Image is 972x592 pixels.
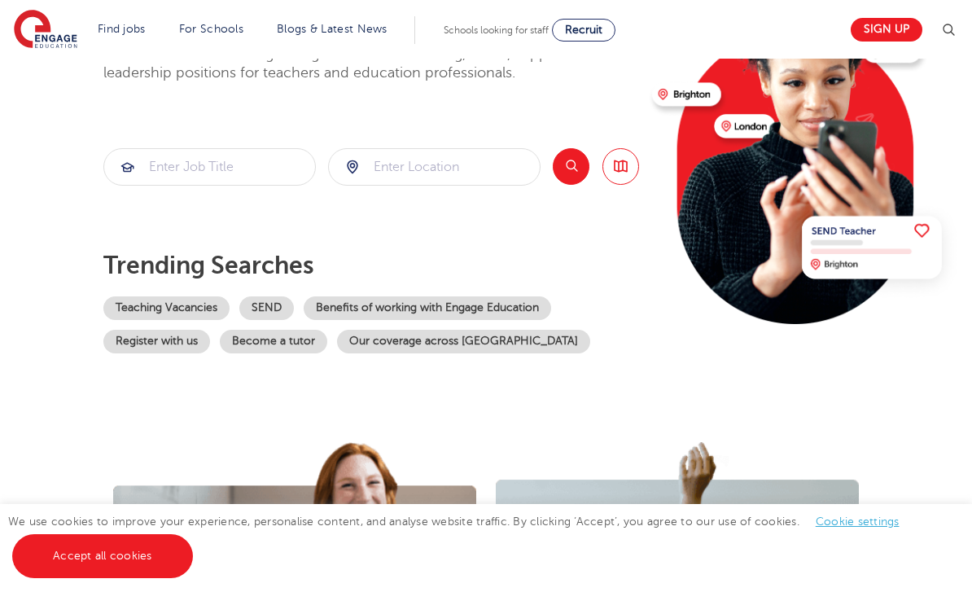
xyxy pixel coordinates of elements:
[277,23,387,35] a: Blogs & Latest News
[103,330,210,353] a: Register with us
[337,330,590,353] a: Our coverage across [GEOGRAPHIC_DATA]
[565,24,602,36] span: Recruit
[553,148,589,185] button: Search
[444,24,549,36] span: Schools looking for staff
[14,10,77,50] img: Engage Education
[103,251,639,280] p: Trending searches
[329,149,540,185] input: Submit
[179,23,243,35] a: For Schools
[816,515,900,528] a: Cookie settings
[103,45,639,83] p: Welcome to the fastest-growing database of teaching, SEND, support and leadership positions for t...
[328,148,541,186] div: Submit
[98,23,146,35] a: Find jobs
[104,149,315,185] input: Submit
[304,296,551,320] a: Benefits of working with Engage Education
[12,534,193,578] a: Accept all cookies
[220,330,327,353] a: Become a tutor
[851,18,922,42] a: Sign up
[103,296,230,320] a: Teaching Vacancies
[239,296,294,320] a: SEND
[103,148,316,186] div: Submit
[8,515,916,562] span: We use cookies to improve your experience, personalise content, and analyse website traffic. By c...
[552,19,615,42] a: Recruit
